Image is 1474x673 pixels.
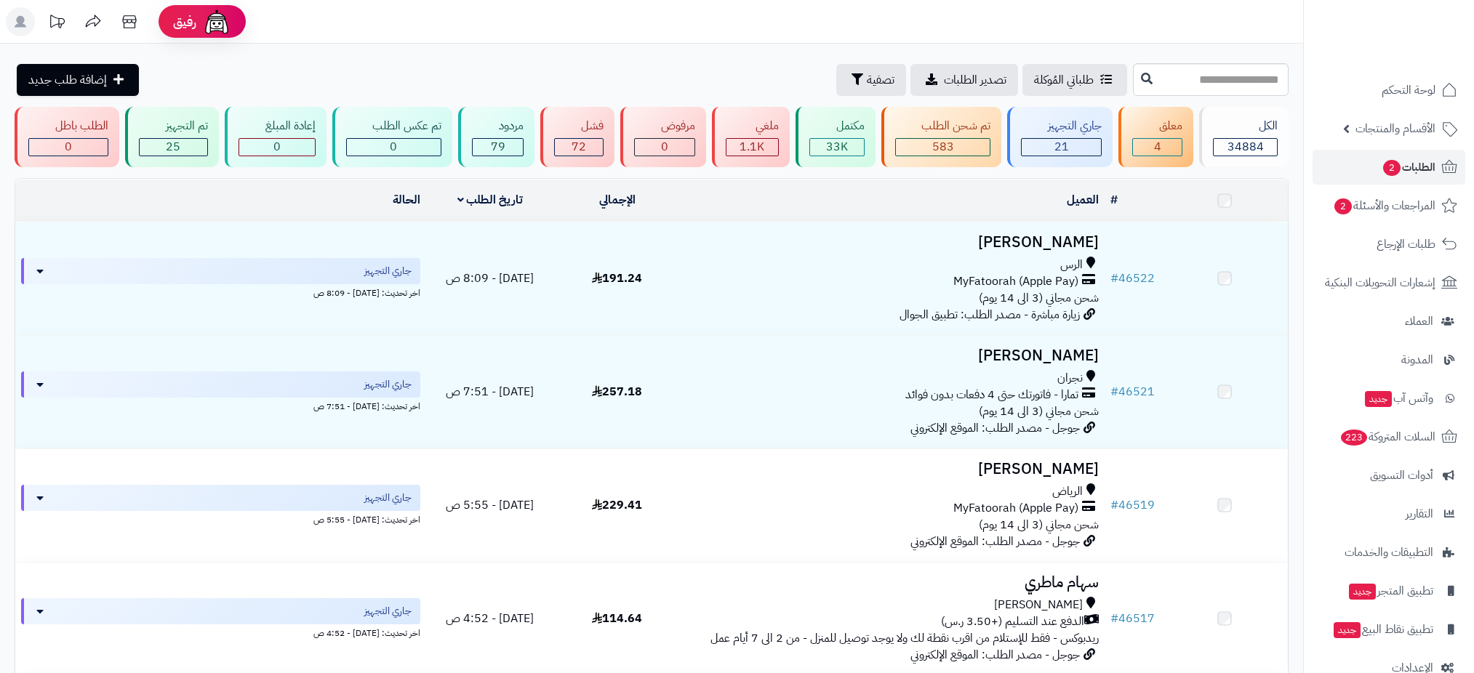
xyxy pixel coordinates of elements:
a: مرفوض 0 [617,107,709,167]
a: طلباتي المُوكلة [1022,64,1127,96]
div: جاري التجهيز [1021,118,1102,134]
a: معلق 4 [1115,107,1196,167]
span: رفيق [173,13,196,31]
span: تصفية [867,71,894,89]
div: مكتمل [809,118,865,134]
a: المدونة [1313,342,1465,377]
span: 114.64 [592,610,642,627]
div: 0 [239,139,315,156]
span: شحن مجاني (3 الى 14 يوم) [979,289,1099,307]
a: طلبات الإرجاع [1313,227,1465,262]
img: logo-2.png [1375,39,1460,70]
span: طلبات الإرجاع [1377,234,1435,254]
span: الطلبات [1382,157,1435,177]
span: [DATE] - 5:55 ص [446,496,534,514]
span: شحن مجاني (3 الى 14 يوم) [979,516,1099,533]
span: [PERSON_NAME] [994,597,1083,613]
a: السلات المتروكة223 [1313,419,1465,454]
span: المدونة [1401,350,1433,370]
div: 583 [896,139,990,156]
a: العملاء [1313,304,1465,339]
span: 79 [491,138,505,156]
span: تصدير الطلبات [944,71,1006,89]
a: تم شحن الطلب 583 [878,107,1005,167]
div: تم شحن الطلب [895,118,991,134]
a: الطلبات2 [1313,150,1465,185]
span: تطبيق المتجر [1347,581,1433,601]
span: 229.41 [592,496,642,514]
span: نجران [1057,370,1083,387]
span: جاري التجهيز [364,604,412,618]
span: جديد [1365,391,1392,407]
div: معلق [1132,118,1182,134]
div: الكل [1213,118,1278,134]
span: 191.24 [592,270,642,287]
span: الأقسام والمنتجات [1355,118,1435,139]
a: تصدير الطلبات [910,64,1018,96]
a: #46522 [1110,270,1155,287]
a: الطلب باطل 0 [12,107,122,167]
a: تطبيق نقاط البيعجديد [1313,612,1465,647]
div: 25 [140,139,207,156]
span: ريدبوكس - فقط للإستلام من اقرب نقطة لك ولا يوجد توصيل للمنزل - من 2 الى 7 أيام عمل [710,629,1099,647]
a: ملغي 1.1K [709,107,793,167]
span: 0 [273,138,281,156]
div: 4 [1133,139,1182,156]
span: 2 [1383,160,1401,176]
span: 21 [1054,138,1069,156]
span: الدفع عند التسليم (+3.50 ر.س) [941,613,1084,630]
a: تاريخ الطلب [457,191,524,209]
a: جاري التجهيز 21 [1004,107,1115,167]
span: إضافة طلب جديد [28,71,107,89]
a: فشل 72 [537,107,617,167]
span: العملاء [1405,311,1433,331]
span: السلات المتروكة [1339,427,1435,447]
a: إعادة المبلغ 0 [222,107,329,167]
a: العميل [1067,191,1099,209]
span: 257.18 [592,383,642,400]
span: [DATE] - 4:52 ص [446,610,534,627]
span: 4 [1154,138,1161,156]
a: لوحة التحكم [1313,73,1465,108]
div: تم عكس الطلب [346,118,442,134]
div: 0 [347,139,441,156]
span: # [1110,496,1118,514]
span: # [1110,610,1118,627]
a: التطبيقات والخدمات [1313,535,1465,570]
a: # [1110,191,1118,209]
span: الرياض [1052,483,1083,500]
a: #46519 [1110,496,1155,514]
div: 0 [29,139,108,156]
span: الرس [1060,257,1083,273]
span: شحن مجاني (3 الى 14 يوم) [979,403,1099,420]
span: أدوات التسويق [1370,465,1433,485]
div: الطلب باطل [28,118,108,134]
span: MyFatoorah (Apple Pay) [953,500,1078,517]
span: 583 [932,138,954,156]
h3: [PERSON_NAME] [686,347,1099,364]
a: الكل34884 [1196,107,1291,167]
div: 72 [555,139,603,156]
a: مكتمل 33K [793,107,878,167]
img: ai-face.png [202,7,231,36]
a: تم عكس الطلب 0 [329,107,456,167]
span: جوجل - مصدر الطلب: الموقع الإلكتروني [910,646,1080,664]
span: 25 [166,138,180,156]
div: اخر تحديث: [DATE] - 4:52 ص [21,624,420,640]
span: 0 [65,138,72,156]
span: MyFatoorah (Apple Pay) [953,273,1078,290]
span: 0 [661,138,668,156]
a: #46521 [1110,383,1155,400]
span: 223 [1341,430,1367,446]
div: فشل [554,118,604,134]
span: إشعارات التحويلات البنكية [1325,273,1435,293]
a: إشعارات التحويلات البنكية [1313,265,1465,300]
span: طلباتي المُوكلة [1034,71,1094,89]
span: جديد [1334,622,1361,638]
div: مردود [472,118,524,134]
button: تصفية [836,64,906,96]
div: 21 [1022,139,1101,156]
span: [DATE] - 7:51 ص [446,383,534,400]
h3: [PERSON_NAME] [686,234,1099,251]
span: 2 [1334,198,1352,214]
